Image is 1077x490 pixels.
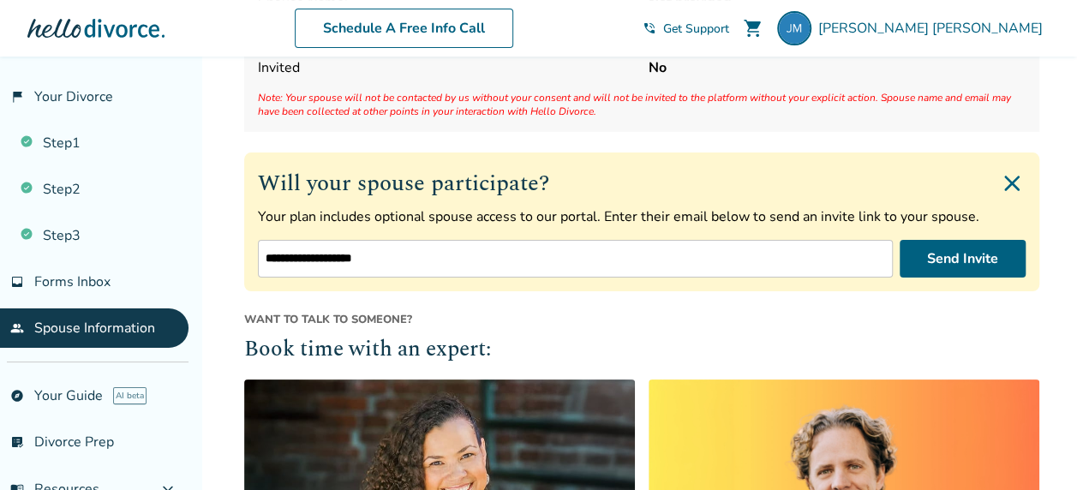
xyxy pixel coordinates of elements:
[743,18,763,39] span: shopping_cart
[643,21,729,37] a: phone_in_talkGet Support
[693,27,1077,490] iframe: Chat Widget
[643,21,656,35] span: phone_in_talk
[10,435,24,449] span: list_alt_check
[244,334,1039,367] h2: Book time with an expert:
[10,275,24,289] span: inbox
[10,321,24,335] span: people
[113,387,147,404] span: AI beta
[258,58,635,77] span: Invited
[258,91,1026,118] span: Note: Your spouse will not be contacted by us without your consent and will not be invited to the...
[663,21,729,37] span: Get Support
[649,58,1026,77] strong: No
[818,19,1050,38] span: [PERSON_NAME] [PERSON_NAME]
[777,11,811,45] img: justinm@bajabeachcafe.com
[258,207,1026,226] p: Your plan includes optional spouse access to our portal. Enter their email below to send an invit...
[10,90,24,104] span: flag_2
[295,9,513,48] a: Schedule A Free Info Call
[258,166,1026,200] h2: Will your spouse participate?
[34,272,111,291] span: Forms Inbox
[244,312,1039,327] span: Want to talk to someone?
[10,389,24,403] span: explore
